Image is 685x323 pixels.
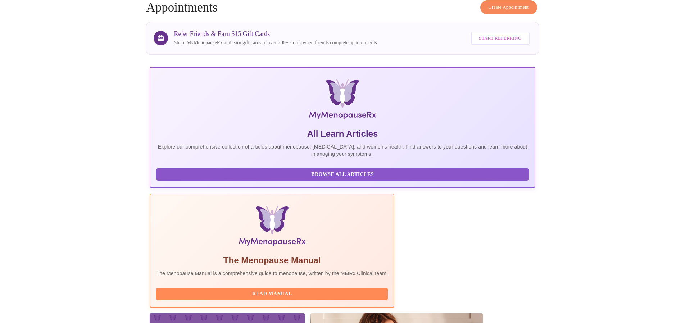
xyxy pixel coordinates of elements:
[156,290,390,296] a: Read Manual
[156,171,530,177] a: Browse All Articles
[471,32,529,45] button: Start Referring
[156,168,529,181] button: Browse All Articles
[156,255,388,266] h5: The Menopause Manual
[489,3,529,12] span: Create Appointment
[156,288,388,300] button: Read Manual
[163,290,381,299] span: Read Manual
[146,0,539,15] h4: Appointments
[174,39,377,46] p: Share MyMenopauseRx and earn gift cards to over 200+ stores when friends complete appointments
[214,79,471,122] img: MyMenopauseRx Logo
[163,170,521,179] span: Browse All Articles
[156,143,529,158] p: Explore our comprehensive collection of articles about menopause, [MEDICAL_DATA], and women's hea...
[479,34,521,42] span: Start Referring
[469,28,531,49] a: Start Referring
[193,206,351,249] img: Menopause Manual
[156,270,388,277] p: The Menopause Manual is a comprehensive guide to menopause, written by the MMRx Clinical team.
[480,0,537,14] button: Create Appointment
[156,128,529,140] h5: All Learn Articles
[174,30,377,38] h3: Refer Friends & Earn $15 Gift Cards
